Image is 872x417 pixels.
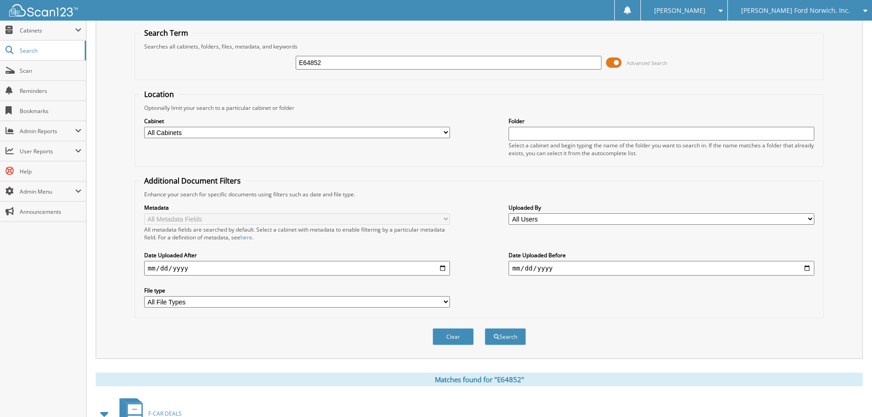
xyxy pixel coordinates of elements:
span: Cabinets [20,27,75,34]
legend: Additional Document Filters [140,176,245,186]
span: Help [20,168,81,175]
legend: Search Term [140,28,193,38]
span: [PERSON_NAME] [654,8,705,13]
span: Reminders [20,87,81,95]
label: Date Uploaded After [144,251,450,259]
span: [PERSON_NAME] Ford Norwich, Inc. [741,8,850,13]
div: Searches all cabinets, folders, files, metadata, and keywords [140,43,819,50]
label: Uploaded By [509,204,814,211]
input: end [509,261,814,276]
div: All metadata fields are searched by default. Select a cabinet with metadata to enable filtering b... [144,226,450,241]
span: Scan [20,67,81,75]
div: Enhance your search for specific documents using filters such as date and file type. [140,190,819,198]
span: Admin Reports [20,127,75,135]
div: Matches found for "E64852" [96,373,863,386]
span: Bookmarks [20,107,81,115]
label: Metadata [144,204,450,211]
input: start [144,261,450,276]
label: Cabinet [144,117,450,125]
img: scan123-logo-white.svg [9,4,78,16]
button: Clear [433,328,474,345]
iframe: Chat Widget [826,373,872,417]
span: User Reports [20,147,75,155]
div: Select a cabinet and begin typing the name of the folder you want to search in. If the name match... [509,141,814,157]
span: Advanced Search [627,60,667,66]
button: Search [485,328,526,345]
span: Search [20,47,80,54]
label: Date Uploaded Before [509,251,814,259]
span: Announcements [20,208,81,216]
legend: Location [140,89,179,99]
div: Optionally limit your search to a particular cabinet or folder [140,104,819,112]
a: here [240,233,252,241]
span: Admin Menu [20,188,75,195]
label: Folder [509,117,814,125]
label: File type [144,287,450,294]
